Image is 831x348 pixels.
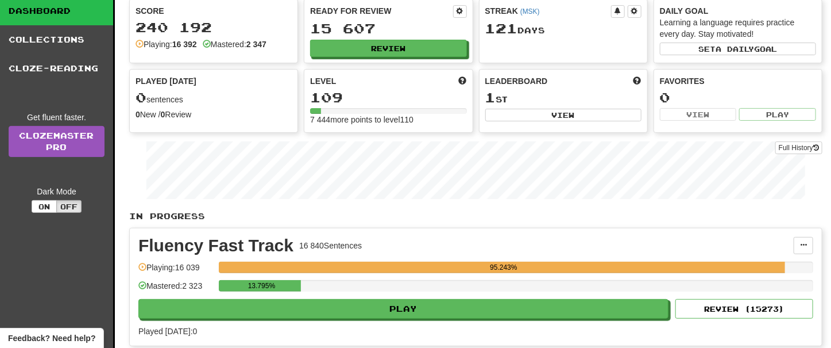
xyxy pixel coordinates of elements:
span: Score more points to level up [459,75,467,87]
button: Review [310,40,466,57]
div: Day s [485,21,641,36]
button: Review (15273) [675,299,813,319]
div: 0 [660,90,816,105]
button: On [32,200,57,213]
div: Mastered: [203,39,266,50]
div: 95.243% [222,262,785,273]
span: 1 [485,89,496,105]
button: View [660,108,737,121]
span: a daily [716,45,755,53]
span: Played [DATE]: 0 [138,327,197,336]
button: Full History [775,142,822,154]
div: Score [136,5,292,17]
div: 109 [310,90,466,105]
div: Get fluent faster. [9,112,105,123]
div: Ready for Review [310,5,453,17]
span: Level [310,75,336,87]
div: Learning a language requires practice every day. Stay motivated! [660,17,816,40]
button: Off [56,200,82,213]
p: In Progress [129,211,822,222]
div: Daily Goal [660,5,816,17]
div: New / Review [136,109,292,120]
span: Open feedback widget [8,332,95,344]
div: 13.795% [222,280,301,292]
div: Dark Mode [9,186,105,197]
div: 15 607 [310,21,466,36]
button: Seta dailygoal [660,43,816,55]
a: (MSK) [520,7,540,16]
div: Playing: 16 039 [138,262,213,281]
div: st [485,90,641,105]
button: Play [739,108,816,121]
span: This week in points, UTC [633,75,641,87]
div: Mastered: 2 323 [138,280,213,299]
div: 240 192 [136,20,292,35]
strong: 2 347 [246,40,266,49]
button: View [485,109,641,121]
strong: 16 392 [172,40,197,49]
span: Played [DATE] [136,75,196,87]
strong: 0 [136,110,140,119]
span: 121 [485,20,518,36]
div: 7 444 more points to level 110 [310,114,466,125]
div: 16 840 Sentences [299,240,362,251]
div: Streak [485,5,611,17]
span: 0 [136,89,146,105]
button: Play [138,299,668,319]
strong: 0 [161,110,165,119]
div: Playing: [136,39,197,50]
div: sentences [136,90,292,105]
div: Favorites [660,75,816,87]
a: ClozemasterPro [9,126,105,157]
span: Leaderboard [485,75,548,87]
div: Fluency Fast Track [138,237,293,254]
